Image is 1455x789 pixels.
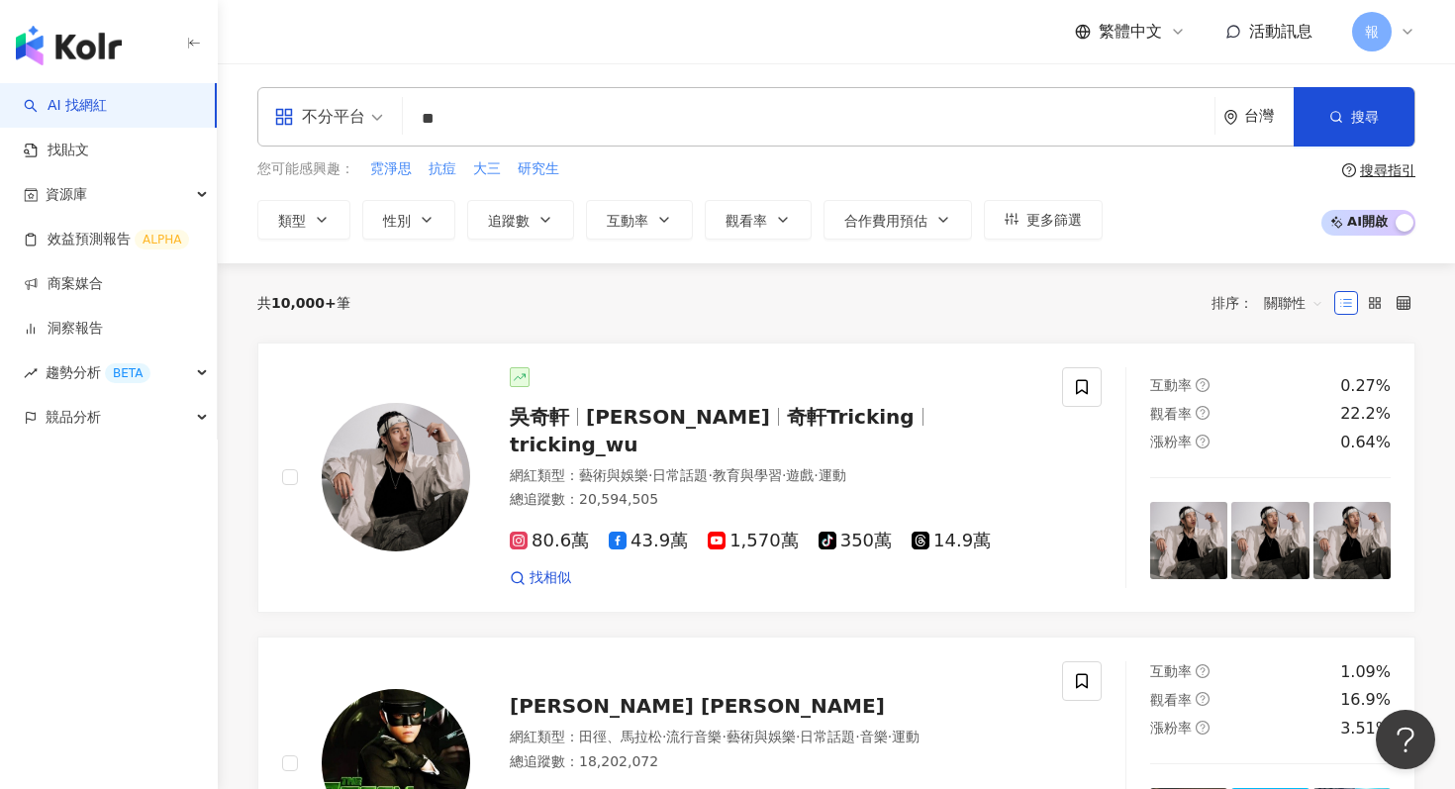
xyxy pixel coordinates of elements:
[383,213,411,229] span: 性別
[24,366,38,380] span: rise
[705,200,812,240] button: 觀看率
[855,729,859,744] span: ·
[786,467,814,483] span: 遊戲
[579,467,648,483] span: 藝術與娛樂
[274,107,294,127] span: appstore
[1150,692,1192,708] span: 觀看率
[819,467,846,483] span: 運動
[1150,720,1192,736] span: 漲粉率
[1340,403,1391,425] div: 22.2%
[257,159,354,179] span: 您可能感興趣：
[1026,212,1082,228] span: 更多篩選
[16,26,122,65] img: logo
[510,490,1038,510] div: 總追蹤數 ： 20,594,505
[105,363,150,383] div: BETA
[1294,87,1414,147] button: 搜尋
[1376,710,1435,769] iframe: Help Scout Beacon - Open
[796,729,800,744] span: ·
[666,729,722,744] span: 流行音樂
[586,200,693,240] button: 互動率
[586,405,770,429] span: [PERSON_NAME]
[1150,434,1192,449] span: 漲粉率
[510,433,638,456] span: tricking_wu
[800,729,855,744] span: 日常話題
[1196,406,1210,420] span: question-circle
[708,531,799,551] span: 1,570萬
[648,467,652,483] span: ·
[322,403,470,551] img: KOL Avatar
[1313,502,1391,579] img: post-image
[510,405,569,429] span: 吳奇軒
[713,467,782,483] span: 教育與學習
[1360,162,1415,178] div: 搜尋指引
[1231,502,1309,579] img: post-image
[1249,22,1312,41] span: 活動訊息
[726,213,767,229] span: 觀看率
[1196,692,1210,706] span: question-circle
[518,159,559,179] span: 研究生
[510,728,1038,747] div: 網紅類型 ：
[257,295,350,311] div: 共 筆
[274,101,365,133] div: 不分平台
[727,729,796,744] span: 藝術與娛樂
[579,729,662,744] span: 田徑、馬拉松
[1340,661,1391,683] div: 1.09%
[607,213,648,229] span: 互動率
[1342,163,1356,177] span: question-circle
[1212,287,1334,319] div: 排序：
[510,568,571,588] a: 找相似
[271,295,337,311] span: 10,000+
[1196,664,1210,678] span: question-circle
[609,531,688,551] span: 43.9萬
[1196,378,1210,392] span: question-circle
[1264,287,1323,319] span: 關聯性
[278,213,306,229] span: 類型
[257,200,350,240] button: 類型
[819,531,892,551] span: 350萬
[652,467,708,483] span: 日常話題
[467,200,574,240] button: 追蹤數
[24,319,103,339] a: 洞察報告
[814,467,818,483] span: ·
[662,729,666,744] span: ·
[912,531,991,551] span: 14.9萬
[257,343,1415,613] a: KOL Avatar吳奇軒[PERSON_NAME]奇軒Trickingtricking_wu網紅類型：藝術與娛樂·日常話題·教育與學習·遊戲·運動總追蹤數：20,594,50580.6萬43....
[844,213,927,229] span: 合作費用預估
[46,350,150,395] span: 趨勢分析
[1150,502,1227,579] img: post-image
[888,729,892,744] span: ·
[24,96,107,116] a: searchAI 找網紅
[24,230,189,249] a: 效益預測報告ALPHA
[510,531,589,551] span: 80.6萬
[472,158,502,180] button: 大三
[488,213,530,229] span: 追蹤數
[1340,718,1391,740] div: 3.51%
[860,729,888,744] span: 音樂
[1244,108,1294,125] div: 台灣
[892,729,920,744] span: 運動
[984,200,1103,240] button: 更多篩選
[473,159,501,179] span: 大三
[1351,109,1379,125] span: 搜尋
[517,158,560,180] button: 研究生
[362,200,455,240] button: 性別
[787,405,915,429] span: 奇軒Tricking
[722,729,726,744] span: ·
[1365,21,1379,43] span: 報
[530,568,571,588] span: 找相似
[46,172,87,217] span: 資源庫
[782,467,786,483] span: ·
[1150,406,1192,422] span: 觀看率
[24,141,89,160] a: 找貼文
[429,159,456,179] span: 抗痘
[824,200,972,240] button: 合作費用預估
[510,752,1038,772] div: 總追蹤數 ： 18,202,072
[1099,21,1162,43] span: 繁體中文
[1340,375,1391,397] div: 0.27%
[510,694,885,718] span: [PERSON_NAME] [PERSON_NAME]
[510,466,1038,486] div: 網紅類型 ：
[1340,432,1391,453] div: 0.64%
[1150,377,1192,393] span: 互動率
[369,158,413,180] button: 霓淨思
[46,395,101,440] span: 競品分析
